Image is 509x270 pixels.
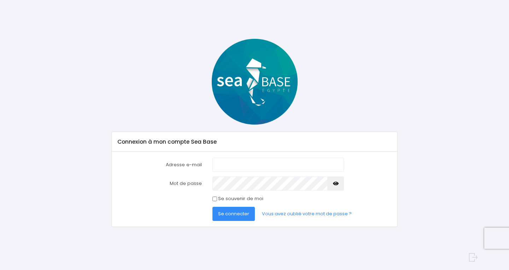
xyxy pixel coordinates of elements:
[212,207,255,221] button: Se connecter
[218,210,249,217] span: Se connecter
[112,132,397,152] div: Connexion à mon compte Sea Base
[256,207,357,221] a: Vous avez oublié votre mot de passe ?
[218,195,263,202] label: Se souvenir de moi
[112,176,207,191] label: Mot de passe
[112,158,207,172] label: Adresse e-mail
